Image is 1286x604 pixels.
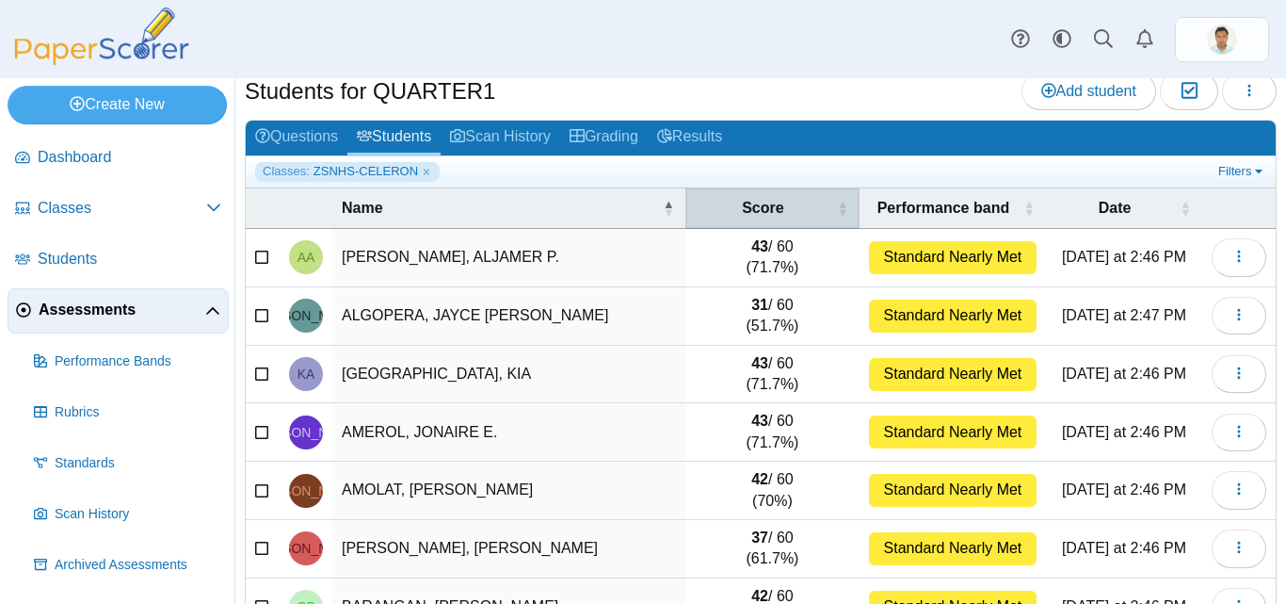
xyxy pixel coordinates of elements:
span: Name : Activate to invert sorting [663,188,674,228]
h1: Students for QUARTER1 [245,75,495,107]
span: Standards [55,454,221,473]
div: Standard Nearly Met [869,474,1037,507]
span: Add student [1041,83,1136,99]
time: Aug 26, 2025 at 2:46 PM [1062,482,1186,498]
td: / 60 (71.7%) [685,403,860,462]
span: Score : Activate to sort [837,188,848,228]
a: Archived Assessments [26,543,229,588]
a: Add student [1021,73,1156,110]
b: 43 [751,355,768,371]
b: 43 [751,238,768,254]
a: Create New [8,86,227,123]
td: [PERSON_NAME], [PERSON_NAME] [332,520,685,579]
span: Performance band [877,200,1009,216]
td: ALGOPERA, JAYCE [PERSON_NAME] [332,287,685,346]
td: / 60 (61.7%) [685,520,860,579]
a: Questions [246,121,347,155]
b: 42 [751,588,768,604]
span: ALJAMER P. ADAM [297,251,315,264]
td: / 60 (70%) [685,462,860,520]
a: Grading [560,121,648,155]
a: Rubrics [26,390,229,435]
a: Performance Bands [26,339,229,384]
span: Performance Bands [55,352,221,371]
a: Dashboard [8,136,229,181]
span: KIA ALICANTE [297,367,315,381]
td: [GEOGRAPHIC_DATA], KIA [332,346,685,404]
b: 31 [751,297,768,313]
td: AMEROL, JONAIRE E. [332,403,685,462]
img: ps.qM1w65xjLpOGVUdR [1207,24,1237,55]
div: Standard Nearly Met [869,300,1037,333]
a: Standards [26,441,229,486]
td: / 60 (71.7%) [685,229,860,287]
div: Standard Nearly Met [869,532,1037,565]
time: Aug 26, 2025 at 2:46 PM [1062,424,1186,440]
span: Score [742,200,783,216]
a: Alerts [1124,19,1165,60]
span: Name [342,200,383,216]
span: JAEBS CARL C. ASINGJO [251,542,360,555]
span: Students [38,249,221,269]
div: Standard Nearly Met [869,358,1037,391]
time: Aug 26, 2025 at 2:47 PM [1062,307,1186,323]
span: ZSNHS-CELERON [313,163,418,180]
span: Classes [38,198,206,219]
time: Aug 26, 2025 at 2:46 PM [1062,366,1186,382]
span: JONAIRE E. AMEROL [251,426,360,439]
b: 42 [751,471,768,487]
span: JAMES RAINNER S. AMOLAT [251,484,360,498]
time: Aug 26, 2025 at 2:46 PM [1062,249,1186,265]
span: adonis maynard pilongo [1207,24,1237,55]
a: Results [648,121,731,155]
b: 37 [751,530,768,546]
span: Performance band : Activate to sort [1023,188,1035,228]
span: Classes: [263,163,310,180]
td: [PERSON_NAME], ALJAMER P. [332,229,685,287]
a: Assessments [8,288,229,334]
b: 43 [751,413,768,429]
a: Classes [8,187,229,232]
time: Aug 26, 2025 at 2:46 PM [1062,540,1186,556]
a: Scan History [26,492,229,537]
span: Date [1099,200,1132,216]
a: Students [347,121,441,155]
a: Students [8,237,229,283]
a: Classes: ZSNHS-CELERON [255,162,440,181]
span: Assessments [39,300,205,320]
span: Date : Activate to sort [1180,188,1191,228]
a: PaperScorer [8,52,196,68]
span: Archived Assessments [55,556,221,575]
td: / 60 (71.7%) [685,346,860,404]
a: Filters [1214,162,1271,181]
td: AMOLAT, [PERSON_NAME] [332,462,685,520]
div: Standard Nearly Met [869,416,1037,449]
img: PaperScorer [8,8,196,65]
td: / 60 (51.7%) [685,287,860,346]
div: Standard Nearly Met [869,241,1037,274]
span: Rubrics [55,403,221,422]
span: Dashboard [38,147,221,168]
span: Scan History [55,505,221,524]
span: JAYCE DAVE B. ALGOPERA [251,309,360,322]
a: ps.qM1w65xjLpOGVUdR [1175,17,1269,62]
a: Scan History [441,121,560,155]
